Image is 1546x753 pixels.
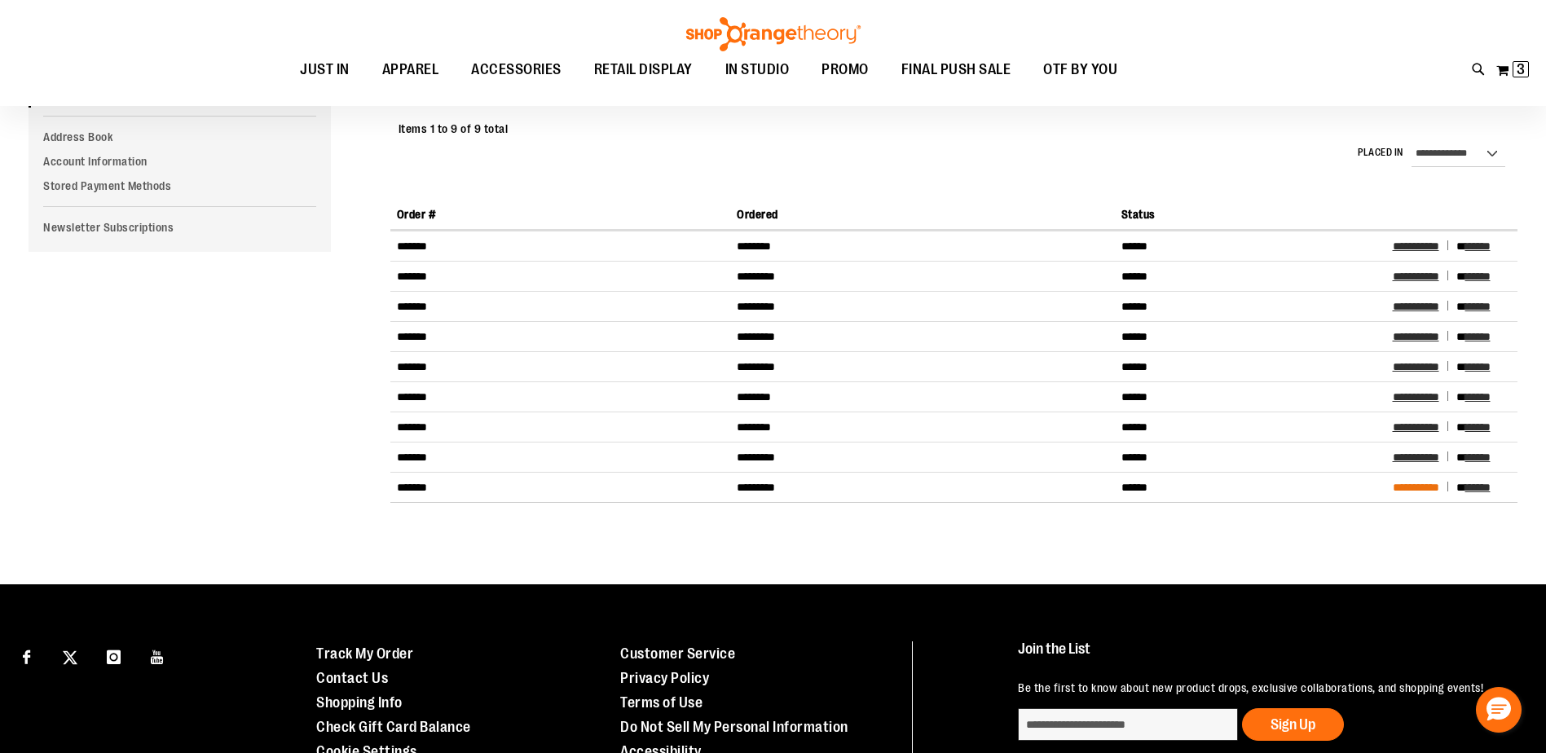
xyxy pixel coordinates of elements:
[29,215,331,240] a: Newsletter Subscriptions
[1018,680,1509,696] p: Be the first to know about new product drops, exclusive collaborations, and shopping events!
[805,51,885,89] a: PROMO
[594,51,693,88] span: RETAIL DISPLAY
[1115,200,1386,230] th: Status
[1358,146,1403,160] label: Placed in
[620,645,735,662] a: Customer Service
[709,51,806,89] a: IN STUDIO
[99,641,128,670] a: Visit our Instagram page
[1517,61,1525,77] span: 3
[821,51,869,88] span: PROMO
[620,694,703,711] a: Terms of Use
[29,149,331,174] a: Account Information
[578,51,709,89] a: RETAIL DISPLAY
[684,17,863,51] img: Shop Orangetheory
[1476,687,1522,733] button: Hello, have a question? Let’s chat.
[316,719,471,735] a: Check Gift Card Balance
[885,51,1028,89] a: FINAL PUSH SALE
[316,694,403,711] a: Shopping Info
[1271,716,1315,733] span: Sign Up
[390,200,730,230] th: Order #
[1018,641,1509,672] h4: Join the List
[316,670,388,686] a: Contact Us
[730,200,1115,230] th: Ordered
[12,641,41,670] a: Visit our Facebook page
[901,51,1011,88] span: FINAL PUSH SALE
[316,645,413,662] a: Track My Order
[63,650,77,665] img: Twitter
[399,122,509,135] span: Items 1 to 9 of 9 total
[29,174,331,198] a: Stored Payment Methods
[1043,51,1117,88] span: OTF BY YOU
[300,51,350,88] span: JUST IN
[284,51,366,89] a: JUST IN
[1027,51,1134,89] a: OTF BY YOU
[366,51,456,89] a: APPAREL
[620,719,848,735] a: Do Not Sell My Personal Information
[1018,708,1238,741] input: enter email
[29,125,331,149] a: Address Book
[143,641,172,670] a: Visit our Youtube page
[620,670,709,686] a: Privacy Policy
[455,51,578,89] a: ACCESSORIES
[1242,708,1344,741] button: Sign Up
[382,51,439,88] span: APPAREL
[56,641,85,670] a: Visit our X page
[471,51,562,88] span: ACCESSORIES
[725,51,790,88] span: IN STUDIO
